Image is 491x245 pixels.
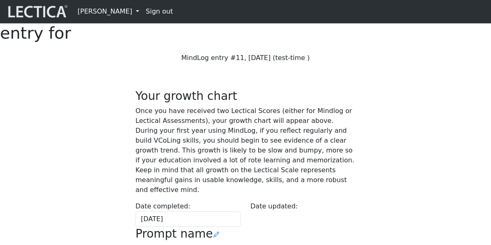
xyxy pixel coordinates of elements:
p: MindLog entry #11, [DATE] (test-time ) [135,53,356,63]
h3: Prompt name [135,227,356,241]
img: lecticalive [6,4,68,19]
div: Date updated: [245,201,360,227]
a: [PERSON_NAME] [74,3,142,20]
a: Sign out [142,3,176,20]
p: Once you have received two Lectical Scores (either for Mindlog or Lectical Assessments), your gro... [135,106,356,195]
h3: Your growth chart [135,89,356,103]
label: Date completed: [135,201,190,211]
